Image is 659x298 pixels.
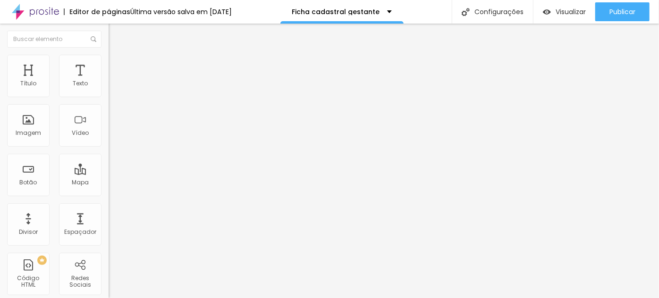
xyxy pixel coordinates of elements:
div: Última versão salva em [DATE] [130,8,232,15]
img: Icone [462,8,470,16]
div: Editor de páginas [64,8,130,15]
img: view-1.svg [543,8,551,16]
button: Publicar [595,2,650,21]
button: Visualizar [533,2,595,21]
div: Redes Sociais [61,275,99,289]
div: Divisor [19,229,38,235]
span: Visualizar [556,8,586,16]
div: Código HTML [9,275,47,289]
div: Espaçador [64,229,96,235]
div: Texto [73,80,88,87]
input: Buscar elemento [7,31,101,48]
img: Icone [91,36,96,42]
div: Mapa [72,179,89,186]
iframe: Editor [109,24,659,298]
div: Imagem [16,130,41,136]
p: Ficha cadastral gestante [292,8,380,15]
div: Título [20,80,36,87]
div: Vídeo [72,130,89,136]
span: Publicar [609,8,635,16]
div: Botão [20,179,37,186]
